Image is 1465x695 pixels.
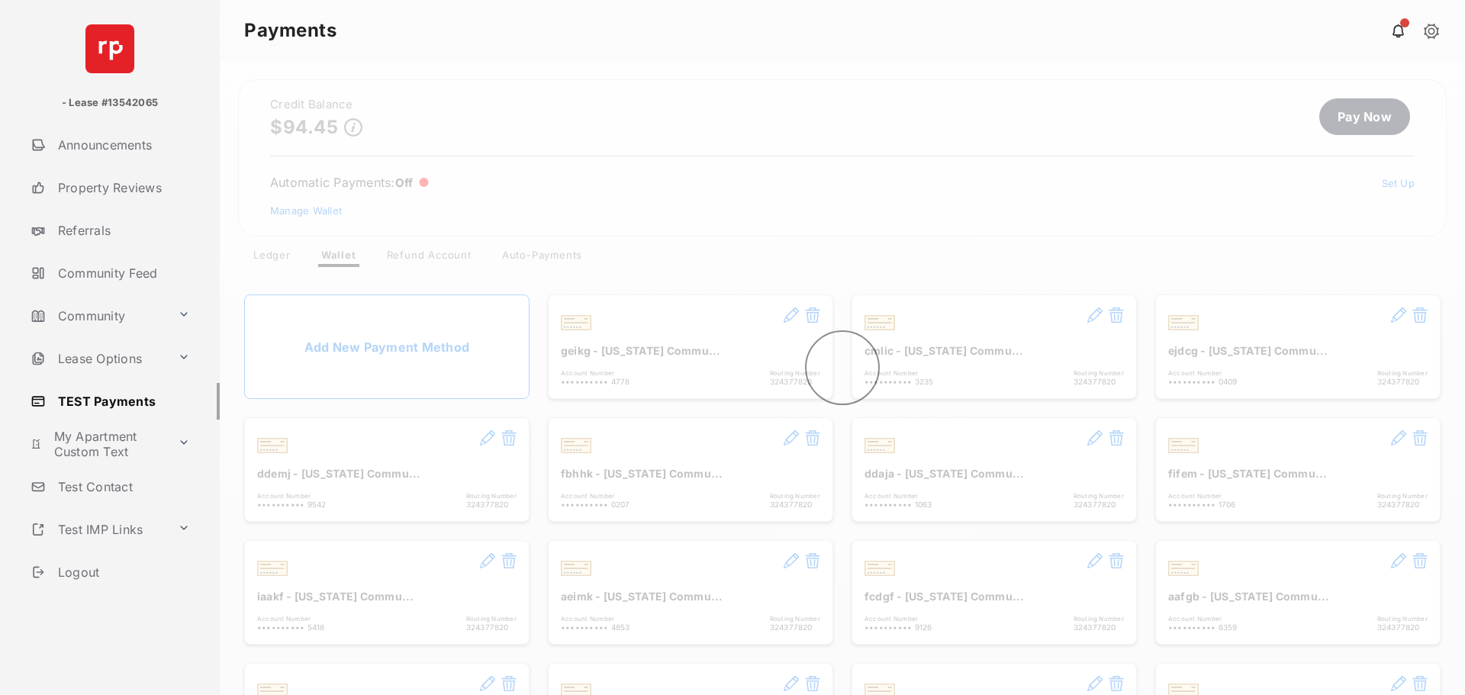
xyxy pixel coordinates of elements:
a: Test Contact [24,468,220,505]
a: Community Feed [24,255,220,291]
img: svg+xml;base64,PHN2ZyB4bWxucz0iaHR0cDovL3d3dy53My5vcmcvMjAwMC9zdmciIHdpZHRoPSI2NCIgaGVpZ2h0PSI2NC... [85,24,134,73]
a: My Apartment Custom Text [24,426,172,462]
a: Referrals [24,212,220,249]
a: TEST Payments [24,383,220,420]
a: Test IMP Links [24,511,172,548]
a: Community [24,298,172,334]
a: Lease Options [24,340,172,377]
a: Property Reviews [24,169,220,206]
a: Announcements [24,127,220,163]
strong: Payments [244,21,336,40]
a: Logout [24,554,220,590]
p: - Lease #13542065 [62,95,158,111]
